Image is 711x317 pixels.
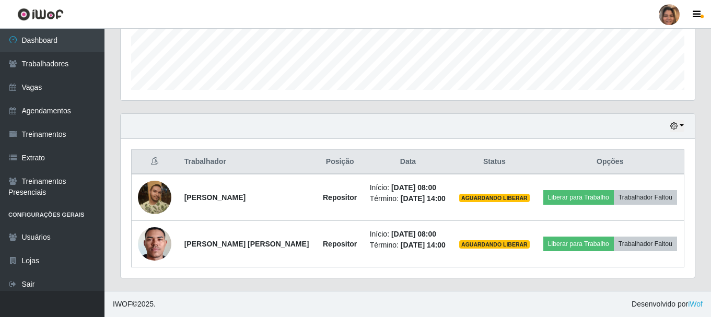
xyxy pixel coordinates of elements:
[184,240,309,248] strong: [PERSON_NAME] [PERSON_NAME]
[370,240,447,251] li: Término:
[537,150,684,174] th: Opções
[401,194,446,203] time: [DATE] 14:00
[364,150,453,174] th: Data
[323,240,357,248] strong: Repositor
[391,183,436,192] time: [DATE] 08:00
[614,190,677,205] button: Trabalhador Faltou
[370,182,447,193] li: Início:
[632,299,703,310] span: Desenvolvido por
[370,229,447,240] li: Início:
[17,8,64,21] img: CoreUI Logo
[391,230,436,238] time: [DATE] 08:00
[113,300,132,308] span: IWOF
[370,193,447,204] li: Término:
[323,193,357,202] strong: Repositor
[113,299,156,310] span: © 2025 .
[543,237,614,251] button: Liberar para Trabalho
[614,237,677,251] button: Trabalhador Faltou
[138,207,171,281] img: 1737835667869.jpeg
[452,150,536,174] th: Status
[184,193,246,202] strong: [PERSON_NAME]
[459,194,530,202] span: AGUARDANDO LIBERAR
[543,190,614,205] button: Liberar para Trabalho
[688,300,703,308] a: iWof
[178,150,317,174] th: Trabalhador
[401,241,446,249] time: [DATE] 14:00
[138,181,171,214] img: 1695042279067.jpeg
[317,150,364,174] th: Posição
[459,240,530,249] span: AGUARDANDO LIBERAR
